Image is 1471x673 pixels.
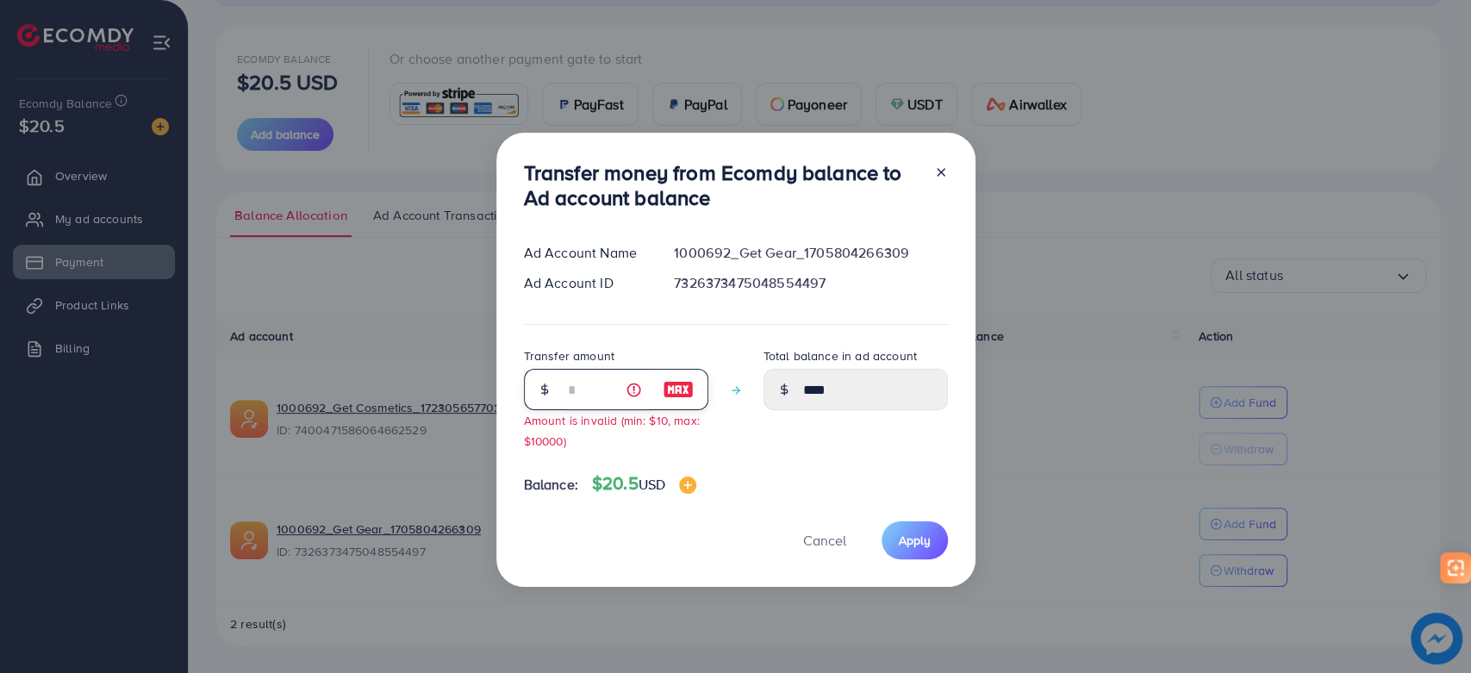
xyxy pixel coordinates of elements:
[764,347,917,365] label: Total balance in ad account
[803,531,846,550] span: Cancel
[592,473,696,495] h4: $20.5
[782,521,868,558] button: Cancel
[660,273,961,293] div: 7326373475048554497
[663,379,694,400] img: image
[660,243,961,263] div: 1000692_Get Gear_1705804266309
[899,532,931,549] span: Apply
[524,160,920,210] h3: Transfer money from Ecomdy balance to Ad account balance
[524,412,700,448] small: Amount is invalid (min: $10, max: $10000)
[510,273,661,293] div: Ad Account ID
[882,521,948,558] button: Apply
[524,475,578,495] span: Balance:
[524,347,614,365] label: Transfer amount
[510,243,661,263] div: Ad Account Name
[639,475,665,494] span: USD
[679,477,696,494] img: image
